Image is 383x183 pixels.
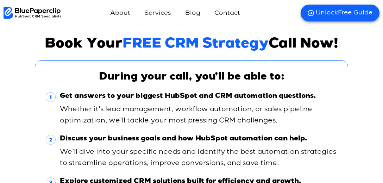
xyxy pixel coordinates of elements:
[60,133,337,145] strong: Discuss your business goals and how HubSpot automation can help.
[123,38,269,52] span: FREE CRM Strategy
[58,91,337,126] span: Whether it's lead management, workflow automation, or sales pipeline optimization, we’ll tackle y...
[316,10,338,16] span: Unlock
[139,5,176,21] a: Services
[61,5,290,21] nav: Menu
[58,133,337,169] span: We’ll dive into your specific needs and identify the best automation strategies to streamline ope...
[35,36,348,53] h1: Book Your Call Now!
[60,91,337,102] strong: Get answers to your biggest HubSpot and CRM automation questions.
[4,7,61,19] img: BluePaperClip Logo black
[180,5,206,21] a: Blog
[209,5,245,21] a: Contact
[301,5,379,21] a: UnlockFree Guide
[105,5,136,21] a: About
[316,9,372,17] span: Free Guide
[46,71,337,84] h3: During your call, you’ll be able to:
